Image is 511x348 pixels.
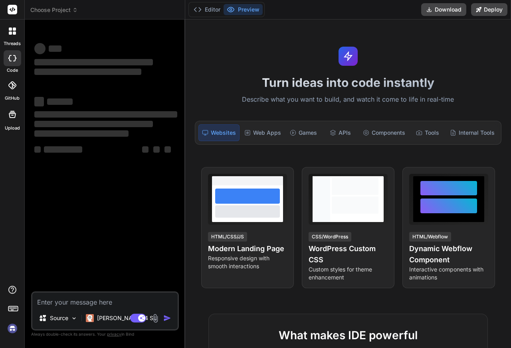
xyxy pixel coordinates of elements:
button: Download [421,3,466,16]
div: Websites [198,124,240,141]
label: GitHub [5,95,20,102]
label: threads [4,40,21,47]
h4: Dynamic Webflow Component [409,243,488,265]
img: signin [6,322,19,335]
h4: WordPress Custom CSS [309,243,388,265]
span: ‌ [164,146,171,153]
p: Responsive design with smooth interactions [208,254,287,270]
p: Describe what you want to build, and watch it come to life in real-time [190,94,506,105]
div: HTML/CSS/JS [208,232,247,242]
span: ‌ [44,146,82,153]
div: Web Apps [241,124,284,141]
span: ‌ [34,69,141,75]
p: Interactive components with animations [409,265,488,281]
h1: Turn ideas into code instantly [190,75,506,90]
img: Claude 4 Sonnet [86,314,94,322]
h2: What makes IDE powerful [222,327,475,344]
p: Custom styles for theme enhancement [309,265,388,281]
span: ‌ [153,146,160,153]
img: Pick Models [71,315,77,322]
h4: Modern Landing Page [208,243,287,254]
img: icon [163,314,171,322]
span: ‌ [34,130,129,137]
span: ‌ [34,43,46,54]
div: APIs [323,124,358,141]
span: ‌ [49,45,61,52]
span: ‌ [34,121,153,127]
label: code [7,67,18,74]
span: Choose Project [30,6,78,14]
span: privacy [107,332,121,336]
span: ‌ [34,146,41,153]
span: ‌ [34,97,44,106]
span: ‌ [34,59,153,65]
div: Internal Tools [447,124,498,141]
p: Always double-check its answers. Your in Bind [31,330,179,338]
div: CSS/WordPress [309,232,351,242]
div: Games [286,124,321,141]
div: Components [360,124,408,141]
label: Upload [5,125,20,132]
button: Editor [190,4,224,15]
span: ‌ [47,98,73,105]
img: attachment [151,314,160,323]
button: Deploy [471,3,507,16]
button: Preview [224,4,263,15]
span: ‌ [142,146,149,153]
div: HTML/Webflow [409,232,451,242]
p: [PERSON_NAME] 4 S.. [97,314,156,322]
span: ‌ [34,111,177,118]
div: Tools [410,124,445,141]
p: Source [50,314,68,322]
